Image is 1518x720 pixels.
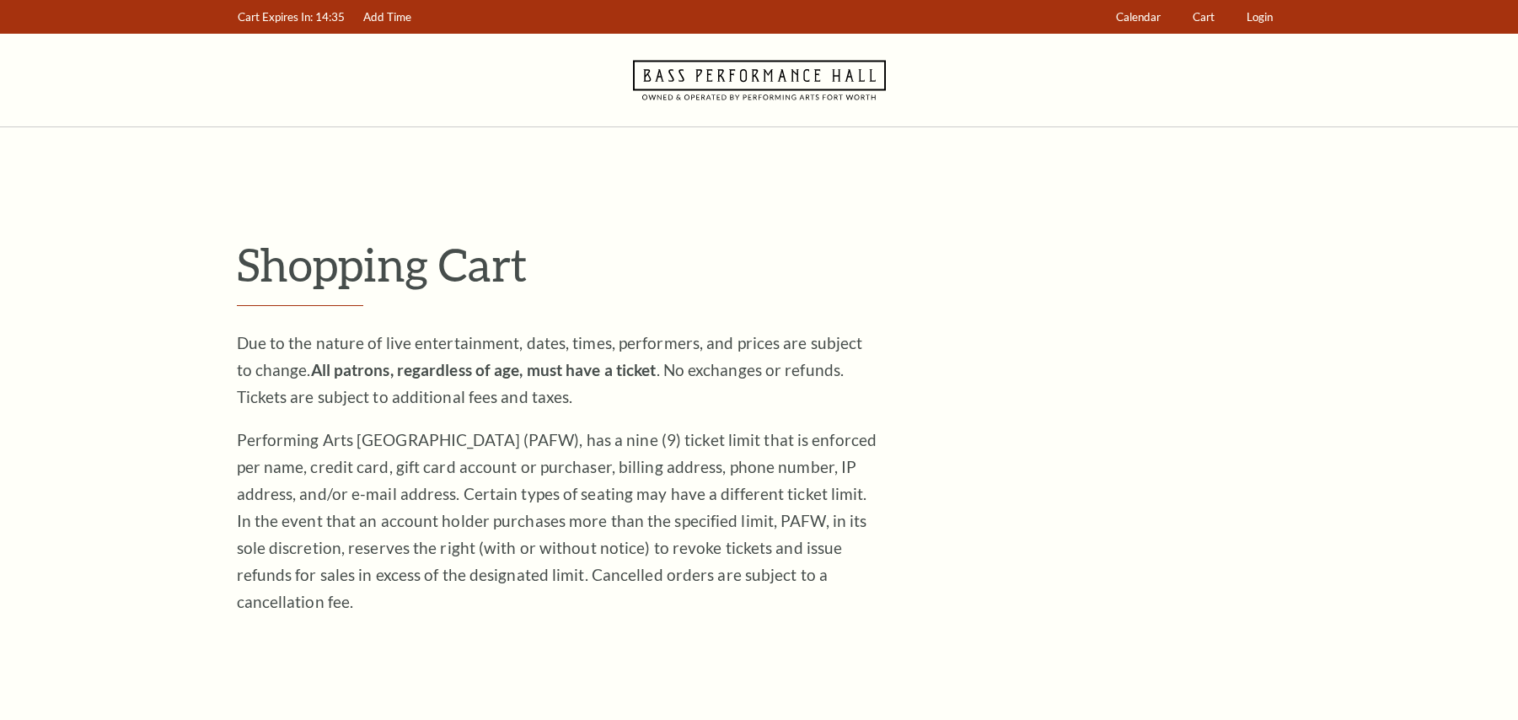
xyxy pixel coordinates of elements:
p: Shopping Cart [237,237,1282,292]
strong: All patrons, regardless of age, must have a ticket [311,360,657,379]
a: Login [1238,1,1280,34]
span: Cart [1193,10,1215,24]
span: Login [1247,10,1273,24]
p: Performing Arts [GEOGRAPHIC_DATA] (PAFW), has a nine (9) ticket limit that is enforced per name, ... [237,427,877,615]
a: Calendar [1108,1,1168,34]
a: Add Time [355,1,419,34]
a: Cart [1184,1,1222,34]
span: Calendar [1116,10,1161,24]
span: Due to the nature of live entertainment, dates, times, performers, and prices are subject to chan... [237,333,863,406]
span: 14:35 [315,10,345,24]
span: Cart Expires In: [238,10,313,24]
